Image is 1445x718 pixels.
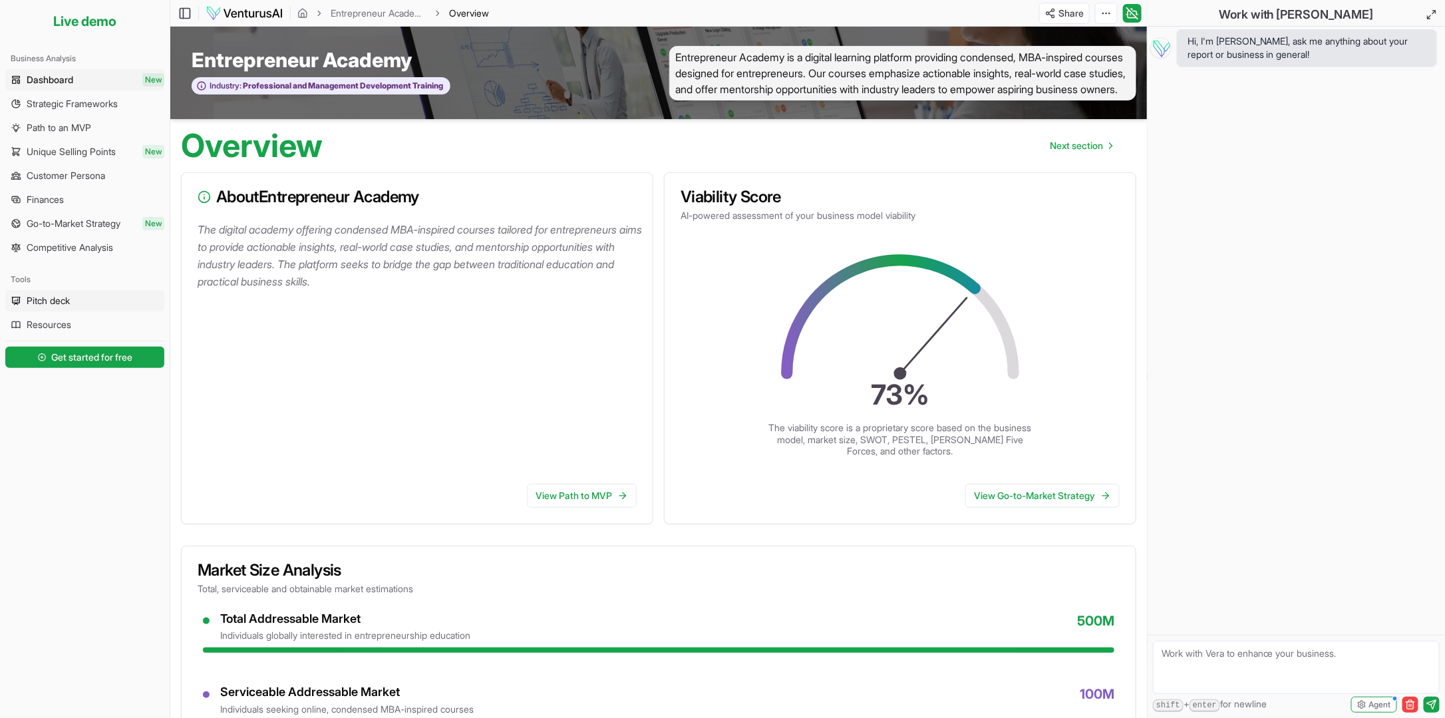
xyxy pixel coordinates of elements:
[241,81,443,91] span: Professional and Management Development Training
[767,422,1033,457] p: The viability score is a proprietary score based on the business model, market size, SWOT, PESTEL...
[1077,612,1114,643] span: 500M
[681,189,1120,205] h3: Viability Score
[5,314,164,335] a: Resources
[1369,699,1391,710] span: Agent
[142,145,164,158] span: New
[142,217,164,230] span: New
[198,582,1120,596] p: Total, serviceable and obtainable market estimations
[27,97,118,110] span: Strategic Frameworks
[5,69,164,90] a: DashboardNew
[27,145,116,158] span: Unique Selling Points
[1219,5,1374,24] h2: Work with [PERSON_NAME]
[1153,697,1267,712] span: + for newline
[1058,7,1084,20] span: Share
[220,703,474,716] div: individuals seeking online, condensed MBA-inspired courses
[1351,697,1397,713] button: Agent
[1050,139,1103,152] span: Next section
[1150,37,1172,59] img: Vera
[210,81,241,91] span: Industry:
[5,165,164,186] a: Customer Persona
[142,73,164,87] span: New
[965,484,1120,508] a: View Go-to-Market Strategy
[871,379,929,412] text: 73 %
[1039,3,1090,24] button: Share
[449,7,489,20] span: Overview
[1039,132,1123,159] nav: pagination
[527,484,637,508] a: View Path to MVP
[5,141,164,162] a: Unique Selling PointsNew
[5,117,164,138] a: Path to an MVP
[1153,699,1184,712] kbd: shift
[5,189,164,210] a: Finances
[669,46,1136,100] span: Entrepreneur Academy is a digital learning platform providing condensed, MBA-inspired courses des...
[220,629,470,642] div: individuals globally interested in entrepreneurship education
[206,5,283,21] img: logo
[1188,35,1426,61] span: Hi, I'm [PERSON_NAME], ask me anything about your report or business in general!
[192,48,412,72] span: Entrepreneur Academy
[52,351,133,364] span: Get started for free
[5,290,164,311] a: Pitch deck
[220,685,474,700] div: Serviceable Addressable Market
[27,241,113,254] span: Competitive Analysis
[5,347,164,368] button: Get started for free
[27,318,71,331] span: Resources
[331,7,426,20] a: Entrepreneur Academy
[27,217,120,230] span: Go-to-Market Strategy
[27,294,70,307] span: Pitch deck
[1080,685,1114,716] span: 100M
[27,169,105,182] span: Customer Persona
[5,344,164,371] a: Get started for free
[220,612,470,627] div: Total Addressable Market
[297,7,489,20] nav: breadcrumb
[5,48,164,69] div: Business Analysis
[27,73,73,87] span: Dashboard
[5,93,164,114] a: Strategic Frameworks
[198,221,642,290] p: The digital academy offering condensed MBA-inspired courses tailored for entrepreneurs aims to pr...
[681,209,1120,222] p: AI-powered assessment of your business model viability
[5,213,164,234] a: Go-to-Market StrategyNew
[27,121,91,134] span: Path to an MVP
[1190,699,1220,712] kbd: enter
[5,237,164,258] a: Competitive Analysis
[27,193,64,206] span: Finances
[1039,132,1123,159] a: Go to next page
[5,269,164,290] div: Tools
[181,130,323,162] h1: Overview
[198,189,637,205] h3: About Entrepreneur Academy
[192,77,450,95] button: Industry:Professional and Management Development Training
[198,562,1120,578] h3: Market Size Analysis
